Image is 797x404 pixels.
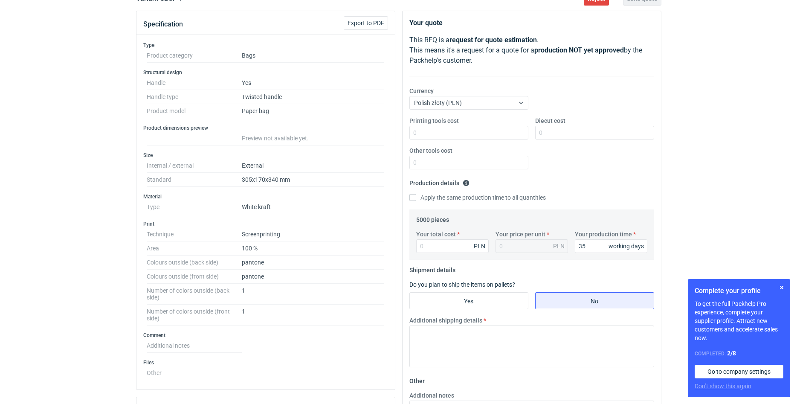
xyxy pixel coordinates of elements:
span: Polish złoty (PLN) [414,99,462,106]
dt: Additional notes [147,339,242,353]
strong: Your quote [409,19,443,27]
h3: Size [143,152,388,159]
h3: Print [143,221,388,227]
span: Export to PDF [348,20,384,26]
button: Specification [143,14,183,35]
dt: Technique [147,227,242,241]
label: Other tools cost [409,146,452,155]
dd: Screenprinting [242,227,385,241]
dt: Product category [147,49,242,63]
dt: Area [147,241,242,256]
div: working days [609,242,644,250]
div: Completed: [695,349,783,358]
dd: pantone [242,270,385,284]
p: This RFQ is a . This means it's a request for a quote for a by the Packhelp's customer. [409,35,654,66]
dd: External [242,159,385,173]
strong: 2 / 8 [727,350,736,357]
dt: Handle [147,76,242,90]
dt: Other [147,366,242,376]
h3: Type [143,42,388,49]
dt: Number of colors outside (back side) [147,284,242,305]
h3: Structural design [143,69,388,76]
dd: Yes [242,76,385,90]
input: 0 [416,239,489,253]
input: 0 [535,126,654,140]
legend: 5000 pieces [416,213,449,223]
input: 0 [575,239,647,253]
strong: request for quote estimation [449,36,537,44]
legend: Shipment details [409,263,455,273]
p: To get the full Packhelp Pro experience, complete your supplier profile. Attract new customers an... [695,299,783,342]
input: 0 [409,126,528,140]
h1: Complete your profile [695,286,783,296]
div: PLN [553,242,565,250]
a: Go to company settings [695,365,783,378]
legend: Production details [409,176,470,186]
label: Additional shipping details [409,316,482,325]
dd: Paper bag [242,104,385,118]
dt: Type [147,200,242,214]
button: Don’t show this again [695,382,751,390]
label: Yes [409,292,528,309]
label: Diecut cost [535,116,565,125]
h3: Product dimensions preview [143,125,388,131]
dd: White kraft [242,200,385,214]
dd: 1 [242,284,385,305]
label: Currency [409,87,434,95]
dt: Handle type [147,90,242,104]
label: Your total cost [416,230,456,238]
label: No [535,292,654,309]
legend: Other [409,374,425,384]
h3: Files [143,359,388,366]
label: Do you plan to ship the items on pallets? [409,281,515,288]
dd: 305x170x340 mm [242,173,385,187]
dd: 1 [242,305,385,326]
button: Skip for now [777,282,787,293]
label: Printing tools cost [409,116,459,125]
dt: Internal / external [147,159,242,173]
dd: Twisted handle [242,90,385,104]
dt: Number of colors outside (front side) [147,305,242,326]
input: 0 [409,156,528,169]
label: Additional notes [409,391,454,400]
dt: Standard [147,173,242,187]
dt: Product model [147,104,242,118]
div: PLN [474,242,485,250]
label: Your price per unit [496,230,545,238]
dd: Bags [242,49,385,63]
dd: pantone [242,256,385,270]
dt: Colours outside (back side) [147,256,242,270]
h3: Comment [143,332,388,339]
dt: Colours outside (front side) [147,270,242,284]
label: Your production time [575,230,632,238]
button: Export to PDF [344,16,388,30]
h3: Material [143,193,388,200]
dd: 100 % [242,241,385,256]
span: Preview not available yet. [242,135,309,142]
label: Apply the same production time to all quantities [409,193,546,202]
strong: production NOT yet approved [534,46,624,54]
